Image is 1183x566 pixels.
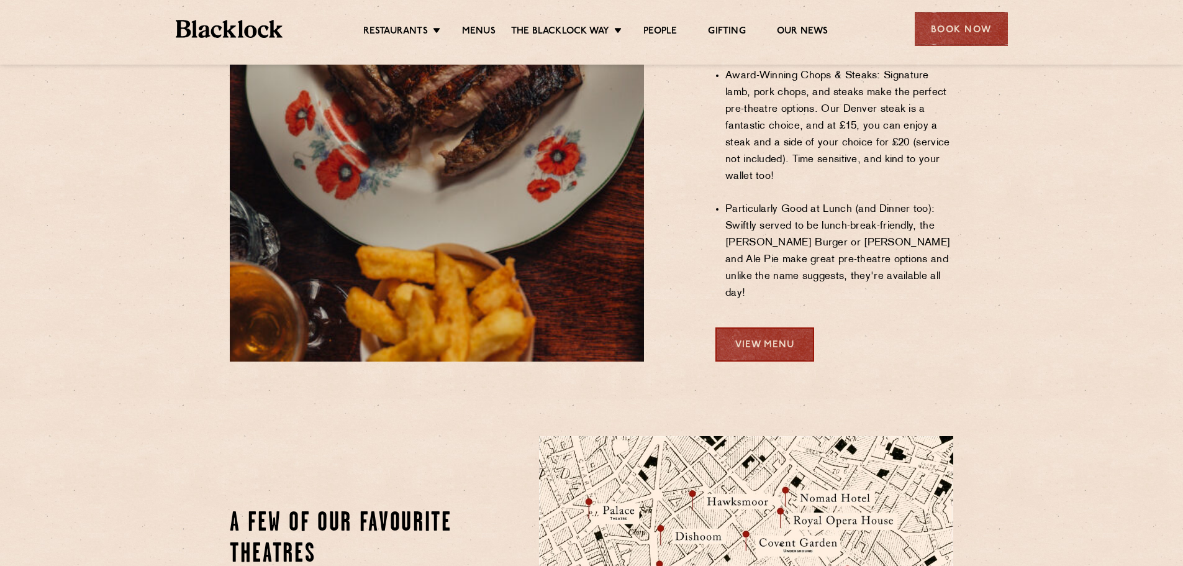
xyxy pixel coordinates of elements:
a: Restaurants [363,25,428,39]
a: People [643,25,677,39]
li: Award-Winning Chops & Steaks: Signature lamb, pork chops, and steaks make the perfect pre-theatre... [725,68,953,185]
a: Our News [777,25,828,39]
a: Menus [462,25,496,39]
li: Particularly Good at Lunch (and Dinner too): Swiftly served to be lunch-break-friendly, the [PERS... [725,201,953,302]
img: BL_Textured_Logo-footer-cropped.svg [176,20,283,38]
a: The Blacklock Way [511,25,609,39]
div: Book Now [915,12,1008,46]
a: Gifting [708,25,745,39]
a: View Menu [715,327,814,362]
